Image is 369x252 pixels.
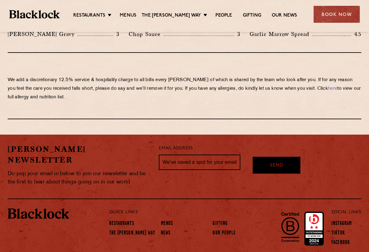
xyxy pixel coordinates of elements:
a: here [328,86,337,91]
input: We’ve saved a spot for your email... [159,155,240,170]
img: BL_Textured_Logo-footer-cropped.svg [8,208,69,219]
p: Do pop your email in below to join our newsletter and be the first to hear about things going on ... [8,170,150,186]
p: 3 [113,30,119,38]
img: B-Corp-Logo-Black-RGB.svg [278,209,303,246]
p: Social Links [331,208,361,216]
a: Menus [120,13,136,19]
a: The [PERSON_NAME] Way [142,13,201,19]
a: The [PERSON_NAME] Way [109,230,155,237]
a: People [215,13,232,19]
p: Quick Links [109,208,312,216]
a: Restaurants [73,13,105,19]
a: Our People [213,230,236,237]
span: Send [270,162,283,169]
p: Chop Sauce [129,30,163,38]
a: Our News [272,13,297,19]
p: We add a discretionary 12.5% service & hospitality charge to all bills every [PERSON_NAME] of whi... [8,76,361,102]
div: Book Now [314,6,360,23]
a: Gifting [213,221,228,227]
img: Accred_2023_2star.png [304,212,324,246]
a: Instagram [331,221,352,227]
a: Menus [161,221,173,227]
p: 3 [234,30,240,38]
a: Restaurants [109,221,134,227]
a: Gifting [243,13,261,19]
p: Garlic Marrow Spread [250,30,312,38]
p: 4.5 [351,30,362,38]
a: News [161,230,170,237]
p: [PERSON_NAME] Gravy [8,30,78,38]
a: TikTok [331,230,345,237]
label: Email Address [159,145,193,152]
h2: [PERSON_NAME] Newsletter [8,144,150,165]
img: BL_Textured_Logo-footer-cropped.svg [9,10,60,19]
a: Facebook [331,240,350,246]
